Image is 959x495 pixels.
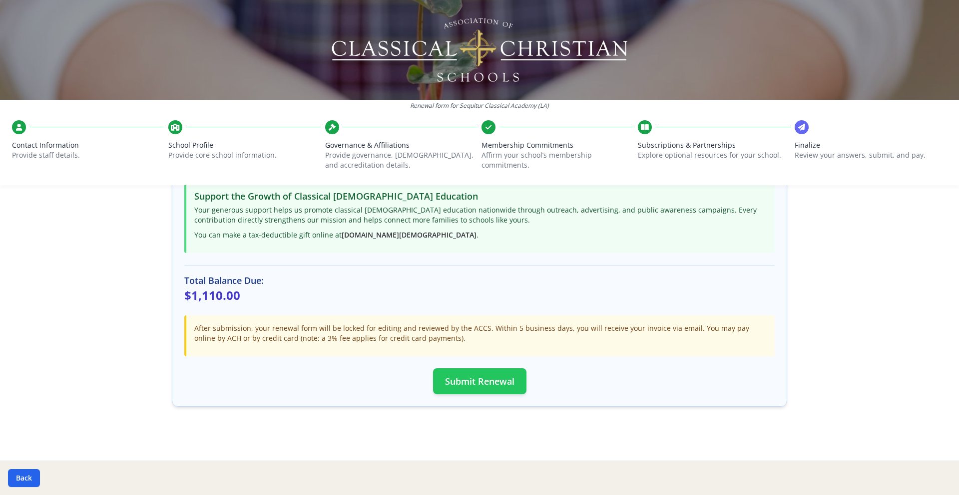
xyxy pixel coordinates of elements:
h3: Support the Growth of Classical [DEMOGRAPHIC_DATA] Education [194,189,767,203]
p: $1,110.00 [184,287,775,303]
p: Your generous support helps us promote classical [DEMOGRAPHIC_DATA] education nationwide through ... [194,205,767,225]
h3: Total Balance Due: [184,273,775,287]
span: Subscriptions & Partnerships [638,140,790,150]
p: Provide core school information. [168,150,321,160]
p: Review your answers, submit, and pay. [795,150,947,160]
span: Membership Commitments [481,140,634,150]
p: Affirm your school’s membership commitments. [481,150,634,170]
p: Provide governance, [DEMOGRAPHIC_DATA], and accreditation details. [325,150,478,170]
p: Provide staff details. [12,150,164,160]
p: After submission, your renewal form will be locked for editing and reviewed by the ACCS. Within 5... [194,323,767,343]
a: [DOMAIN_NAME][DEMOGRAPHIC_DATA] [342,230,477,240]
p: Explore optional resources for your school. [638,150,790,160]
span: Finalize [795,140,947,150]
button: Back [8,469,40,487]
span: Contact Information [12,140,164,150]
button: Submit Renewal [433,368,526,394]
span: School Profile [168,140,321,150]
img: Logo [330,15,629,85]
span: Governance & Affiliations [325,140,478,150]
p: You can make a tax-deductible gift online at . [194,230,767,240]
